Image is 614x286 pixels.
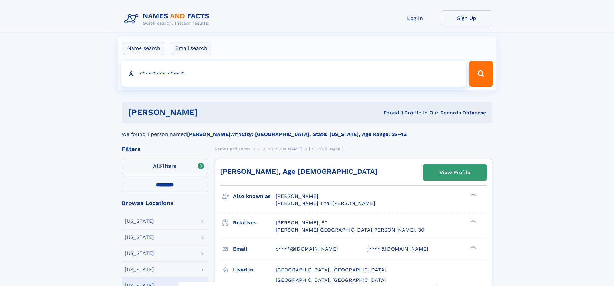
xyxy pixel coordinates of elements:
[233,217,276,228] h3: Relatives
[122,10,215,28] img: Logo Names and Facts
[220,167,377,175] a: [PERSON_NAME], Age [DEMOGRAPHIC_DATA]
[276,193,318,199] span: [PERSON_NAME]
[125,251,154,256] div: [US_STATE]
[469,193,476,197] div: ❯
[276,277,386,283] span: [GEOGRAPHIC_DATA], [GEOGRAPHIC_DATA]
[125,219,154,224] div: [US_STATE]
[257,147,260,151] span: C
[233,243,276,254] h3: Email
[123,42,164,55] label: Name search
[121,61,466,87] input: search input
[389,10,441,26] a: Log In
[276,226,424,233] a: [PERSON_NAME][GEOGRAPHIC_DATA][PERSON_NAME], 30
[241,131,406,137] b: City: [GEOGRAPHIC_DATA], State: [US_STATE], Age Range: 35-45
[276,219,327,226] a: [PERSON_NAME], 67
[153,163,160,169] span: All
[276,267,386,273] span: [GEOGRAPHIC_DATA], [GEOGRAPHIC_DATA]
[122,123,492,138] div: We found 1 person named with .
[125,267,154,272] div: [US_STATE]
[122,159,208,174] label: Filters
[469,61,493,87] button: Search Button
[215,145,250,153] a: Names and Facts
[122,200,208,206] div: Browse Locations
[257,145,260,153] a: C
[233,191,276,202] h3: Also known as
[125,235,154,240] div: [US_STATE]
[267,147,302,151] span: [PERSON_NAME]
[441,10,492,26] a: Sign Up
[309,147,344,151] span: [PERSON_NAME]
[423,165,487,180] a: View Profile
[276,200,375,206] span: [PERSON_NAME] Thai [PERSON_NAME]
[233,264,276,275] h3: Lived in
[469,245,476,249] div: ❯
[290,109,486,116] div: Found 1 Profile In Our Records Database
[267,145,302,153] a: [PERSON_NAME]
[128,108,291,116] h1: [PERSON_NAME]
[469,219,476,223] div: ❯
[187,131,230,137] b: [PERSON_NAME]
[122,146,208,152] div: Filters
[439,165,470,180] div: View Profile
[171,42,211,55] label: Email search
